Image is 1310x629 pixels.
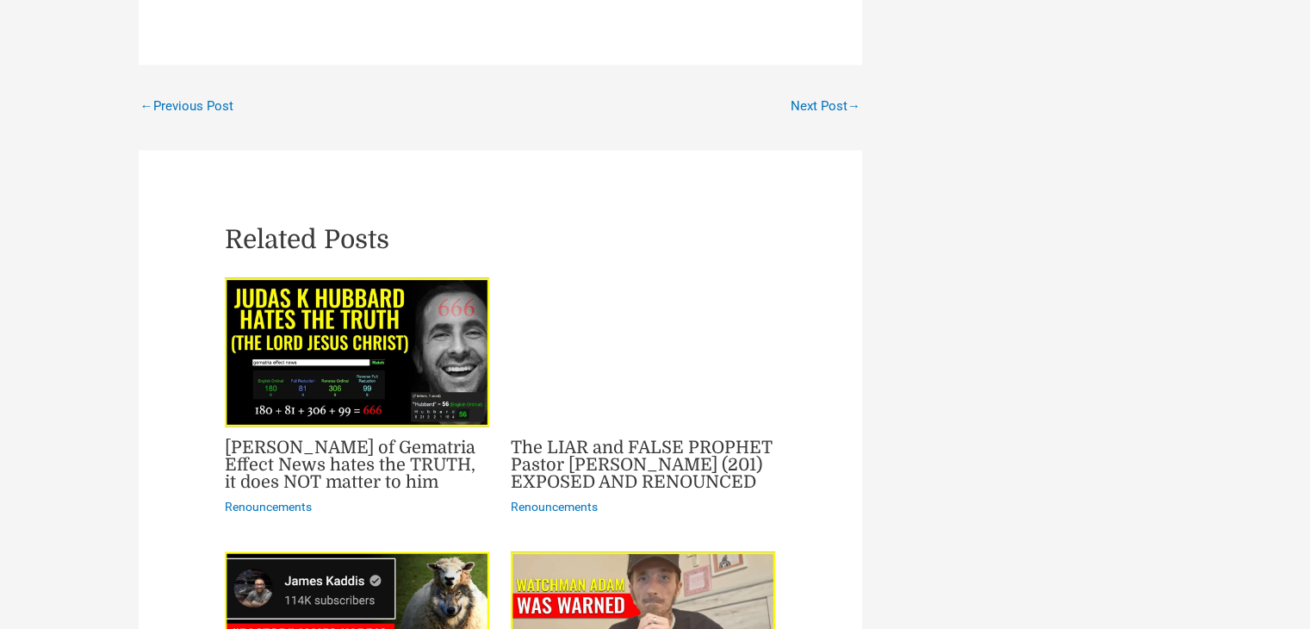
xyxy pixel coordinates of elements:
[225,344,489,359] a: Read more about Zachary K Hubbard of Gematria Effect News hates the TRUTH, it does NOT matter to him
[140,98,153,114] span: ←
[791,92,860,122] a: Next Post
[847,98,860,114] span: →
[225,438,475,492] a: [PERSON_NAME] of Gematria Effect News hates the TRUTH, it does NOT matter to him
[139,65,862,124] nav: Posts
[511,277,775,427] img: The LIAR and FALSE PROPHET Pastor Brandon Biggs (201) EXPOSED AND RENOUNCED
[225,500,312,514] a: Renouncements
[511,500,598,514] a: Renouncements
[225,219,776,260] h2: Related Posts
[140,92,233,122] a: Previous Post
[225,277,489,427] img: Zachary K Hubbard of Gematria Effect News hates the TRUTH, it does NOT matter to him
[511,344,775,359] a: Read more about The LIAR and FALSE PROPHET Pastor Brandon Biggs (201) EXPOSED AND RENOUNCED
[511,438,773,492] a: The LIAR and FALSE PROPHET Pastor [PERSON_NAME] (201) EXPOSED AND RENOUNCED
